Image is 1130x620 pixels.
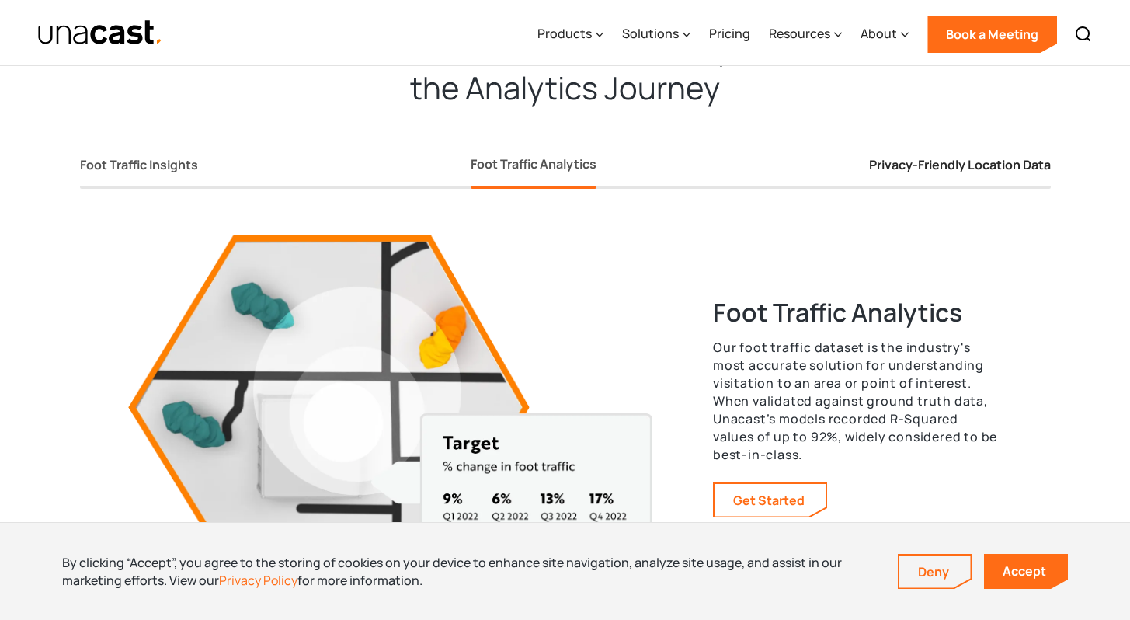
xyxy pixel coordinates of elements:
div: Foot Traffic Analytics [471,155,596,173]
a: home [37,19,164,47]
a: Accept [984,554,1068,589]
div: Solutions [622,2,690,66]
img: Search icon [1074,25,1093,44]
div: Products [537,24,592,43]
div: About [861,2,909,66]
p: Our foot traffic dataset is the industry's most accurate solution for understanding visitation to... [713,339,1002,464]
img: Unacast text logo [37,19,164,47]
div: Foot Traffic Insights [80,157,198,173]
div: Privacy-Friendly Location Data [869,157,1051,173]
h3: Foot Traffic Analytics [713,295,1002,329]
a: Privacy Policy [219,572,297,589]
div: Resources [769,2,842,66]
a: Book a Meeting [927,16,1057,53]
a: Pricing [709,2,750,66]
a: Learn more about our foot traffic data [715,484,826,517]
div: By clicking “Accept”, you agree to the storing of cookies on your device to enhance site navigati... [62,554,874,589]
h2: Foot Traffic Solutions for Every Part of the Analytics Journey [255,9,876,108]
a: Deny [899,556,971,588]
img: 3d visualization of city tile of the Foot Traffic Analytics [128,235,652,576]
div: Solutions [622,24,679,43]
div: Resources [769,24,830,43]
div: Products [537,2,603,66]
div: About [861,24,897,43]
